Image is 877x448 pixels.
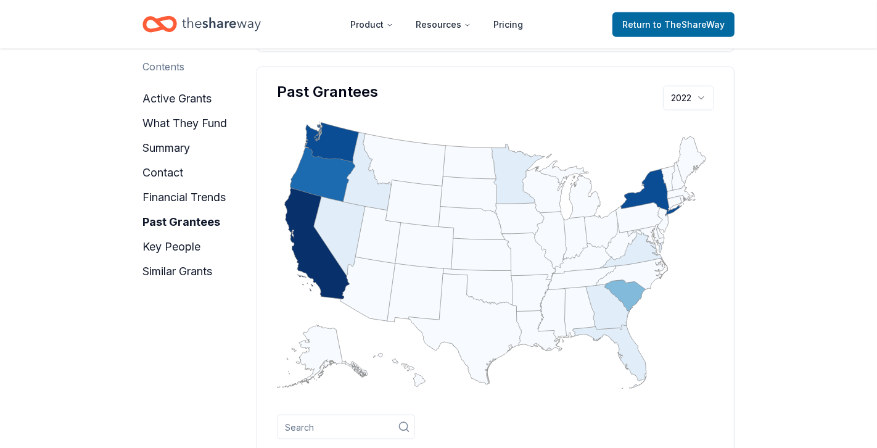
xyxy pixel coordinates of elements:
[142,10,261,39] a: Home
[340,10,533,39] nav: Main
[142,114,227,133] button: what they fund
[622,17,725,32] span: Return
[653,19,725,30] span: to TheShareWay
[277,82,714,102] div: Past Grantees
[277,122,706,389] g: geo
[612,12,735,37] a: Returnto TheShareWay
[142,59,184,74] div: Contents
[142,212,220,232] button: past grantees
[142,262,212,281] button: similar grants
[484,12,533,37] a: Pricing
[142,163,183,183] button: contact
[142,138,190,158] button: summary
[277,415,415,439] input: Search
[142,237,200,257] button: key people
[406,12,481,37] button: Resources
[142,188,226,207] button: financial trends
[142,89,212,109] button: active grants
[340,12,403,37] button: Product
